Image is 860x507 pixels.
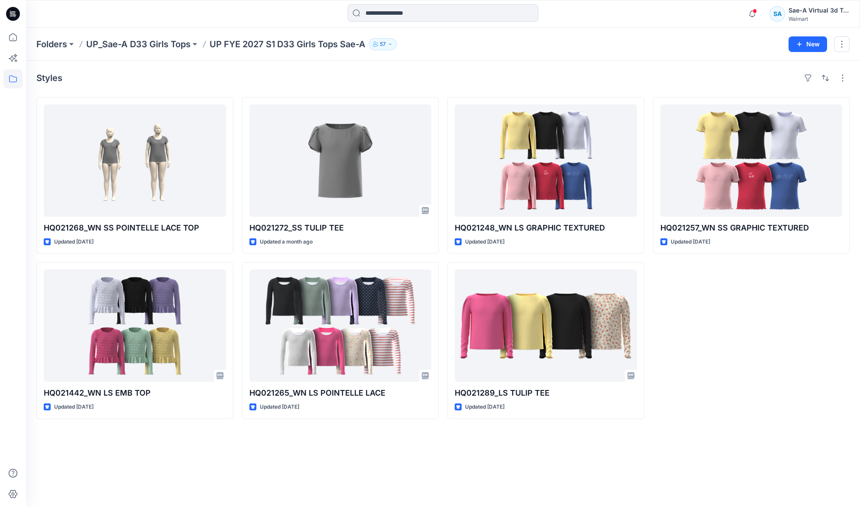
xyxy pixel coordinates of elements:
[86,38,191,50] a: UP_Sae-A D33 Girls Tops
[671,237,710,247] p: Updated [DATE]
[369,38,397,50] button: 57
[789,16,849,22] div: Walmart
[660,104,843,217] a: HQ021257_WN SS GRAPHIC TEXTURED
[789,36,827,52] button: New
[44,270,226,382] a: HQ021442_WN LS EMB TOP
[249,222,432,234] p: HQ021272_SS TULIP TEE
[465,403,504,412] p: Updated [DATE]
[249,270,432,382] a: HQ021265_WN LS POINTELLE LACE
[455,270,637,382] a: HQ021289_LS TULIP TEE
[660,222,843,234] p: HQ021257_WN SS GRAPHIC TEXTURED
[769,6,785,22] div: SA
[54,237,94,247] p: Updated [DATE]
[210,38,365,50] p: UP FYE 2027 S1 D33 Girls Tops Sae-A
[455,222,637,234] p: HQ021248_WN LS GRAPHIC TEXTURED
[260,237,313,247] p: Updated a month ago
[455,104,637,217] a: HQ021248_WN LS GRAPHIC TEXTURED
[260,403,299,412] p: Updated [DATE]
[36,73,62,83] h4: Styles
[44,222,226,234] p: HQ021268_WN SS POINTELLE LACE TOP
[249,104,432,217] a: HQ021272_SS TULIP TEE
[54,403,94,412] p: Updated [DATE]
[44,387,226,399] p: HQ021442_WN LS EMB TOP
[465,237,504,247] p: Updated [DATE]
[249,387,432,399] p: HQ021265_WN LS POINTELLE LACE
[36,38,67,50] a: Folders
[380,39,386,49] p: 57
[44,104,226,217] a: HQ021268_WN SS POINTELLE LACE TOP
[789,5,849,16] div: Sae-A Virtual 3d Team
[455,387,637,399] p: HQ021289_LS TULIP TEE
